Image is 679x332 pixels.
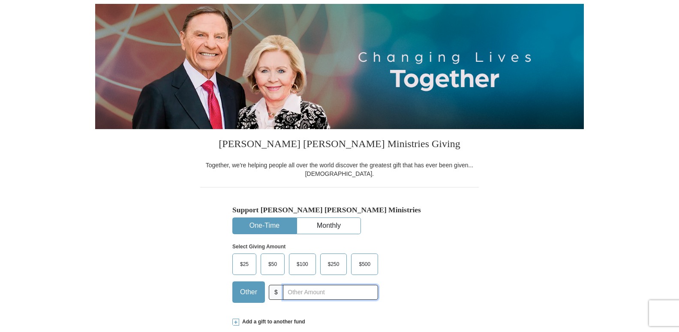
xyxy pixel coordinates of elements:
div: Together, we're helping people all over the world discover the greatest gift that has ever been g... [200,161,479,178]
span: $ [269,285,283,300]
span: $50 [264,258,281,271]
span: $25 [236,258,253,271]
button: One-Time [233,218,296,234]
span: $500 [355,258,375,271]
span: $250 [324,258,344,271]
input: Other Amount [283,285,378,300]
h3: [PERSON_NAME] [PERSON_NAME] Ministries Giving [200,129,479,161]
span: $100 [292,258,312,271]
button: Monthly [297,218,361,234]
span: Other [236,286,261,299]
span: Add a gift to another fund [239,318,305,326]
h5: Support [PERSON_NAME] [PERSON_NAME] Ministries [232,205,447,214]
strong: Select Giving Amount [232,244,285,250]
